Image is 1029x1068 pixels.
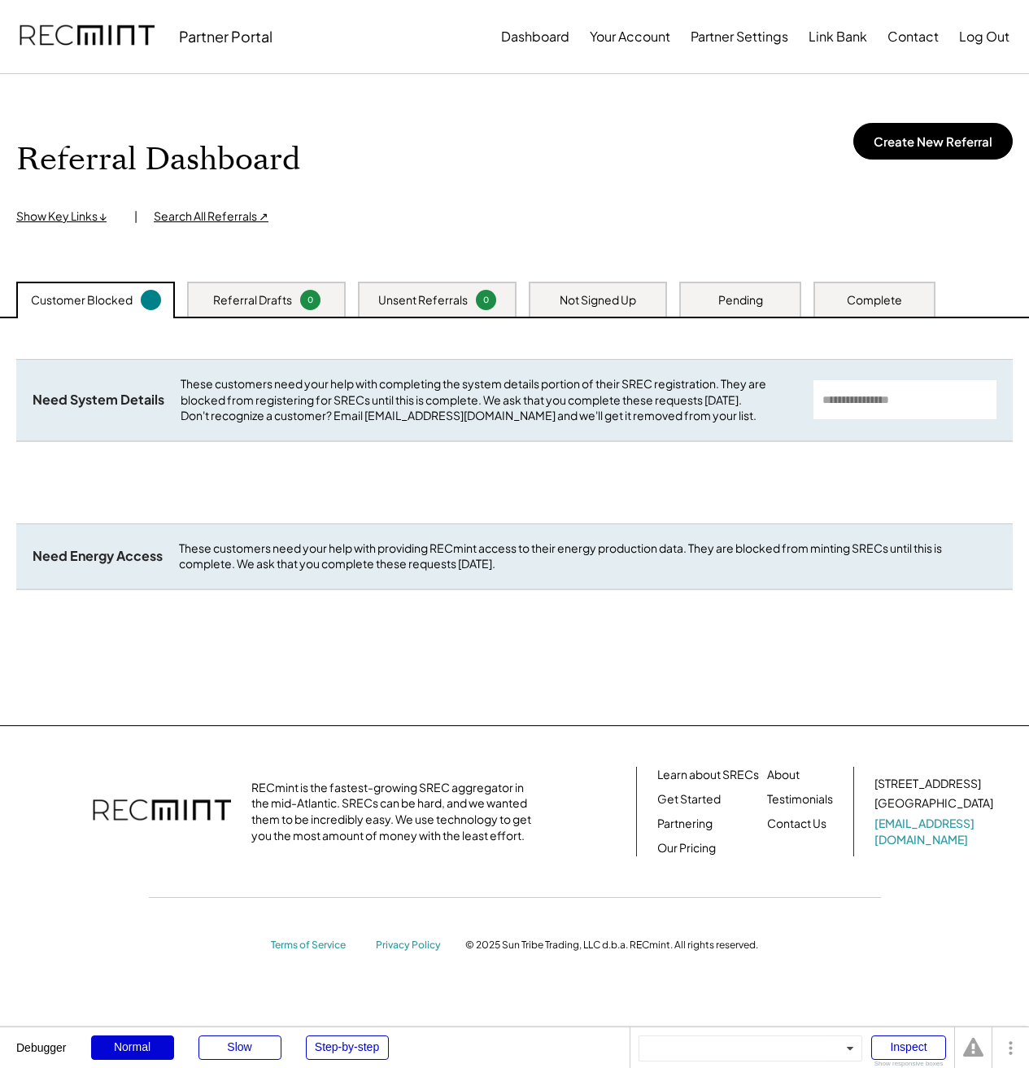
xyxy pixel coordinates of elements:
[590,20,670,53] button: Your Account
[271,939,360,952] a: Terms of Service
[767,791,833,808] a: Testimonials
[501,20,569,53] button: Dashboard
[213,292,292,309] div: Referral Drafts
[198,1035,281,1060] div: Slow
[767,816,826,832] a: Contact Us
[847,292,902,309] div: Complete
[871,1035,946,1060] div: Inspect
[93,783,231,840] img: recmint-logotype%403x.png
[478,294,494,306] div: 0
[303,294,318,306] div: 0
[887,20,939,53] button: Contact
[134,208,137,225] div: |
[31,292,133,309] div: Customer Blocked
[657,791,721,808] a: Get Started
[91,1035,174,1060] div: Normal
[853,123,1013,160] button: Create New Referral
[465,939,758,952] div: © 2025 Sun Tribe Trading, LLC d.b.a. RECmint. All rights reserved.
[560,292,636,309] div: Not Signed Up
[657,767,759,783] a: Learn about SRECs
[306,1035,389,1060] div: Step-by-step
[691,20,788,53] button: Partner Settings
[718,292,763,309] div: Pending
[181,376,797,424] div: These customers need your help with completing the system details portion of their SREC registrat...
[767,767,800,783] a: About
[357,115,447,204] img: yH5BAEAAAAALAAAAAABAAEAAAIBRAA7
[376,939,449,952] a: Privacy Policy
[16,208,118,225] div: Show Key Links ↓
[179,541,996,572] div: These customers need your help with providing RECmint access to their energy production data. The...
[251,780,540,843] div: RECmint is the fastest-growing SREC aggregator in the mid-Atlantic. SRECs can be hard, and we wan...
[16,141,300,179] h1: Referral Dashboard
[871,1061,946,1067] div: Show responsive boxes
[874,795,993,812] div: [GEOGRAPHIC_DATA]
[378,292,468,309] div: Unsent Referrals
[959,20,1009,53] button: Log Out
[874,776,981,792] div: [STREET_ADDRESS]
[33,392,164,409] div: Need System Details
[657,840,716,856] a: Our Pricing
[874,816,996,847] a: [EMAIL_ADDRESS][DOMAIN_NAME]
[154,208,268,225] div: Search All Referrals ↗
[657,816,713,832] a: Partnering
[809,20,867,53] button: Link Bank
[179,27,273,46] div: Partner Portal
[16,1027,67,1053] div: Debugger
[20,9,155,64] img: recmint-logotype%403x.png
[33,548,163,565] div: Need Energy Access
